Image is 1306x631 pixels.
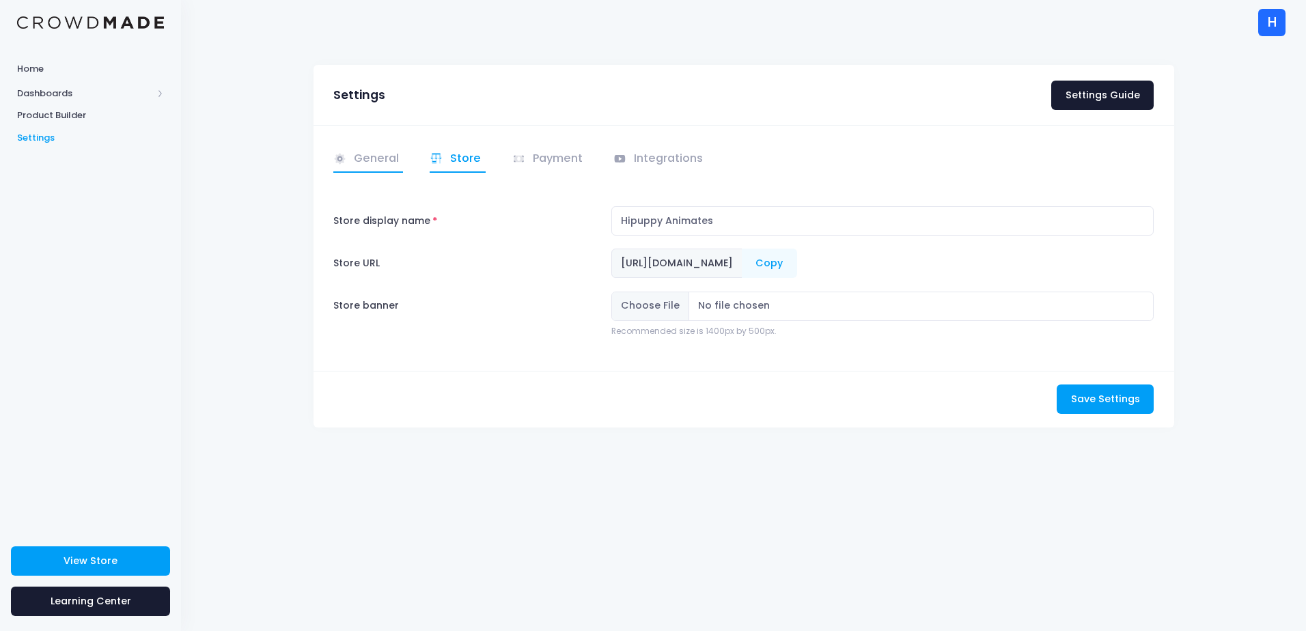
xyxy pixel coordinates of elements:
[1258,9,1286,36] div: H
[51,594,131,608] span: Learning Center
[17,62,164,76] span: Home
[1057,384,1154,414] button: Save Settings
[17,87,152,100] span: Dashboards
[326,206,605,236] label: Store display name
[11,587,170,616] a: Learning Center
[17,131,164,145] span: Settings
[611,249,742,278] span: [URL][DOMAIN_NAME]
[326,292,605,337] label: Store banner
[611,325,1154,337] div: Recommended size is 1400px by 500px.
[333,88,385,102] h3: Settings
[326,249,605,278] label: Store URL
[430,146,486,173] a: Store
[1051,81,1154,110] a: Settings Guide
[742,249,797,278] button: Copy
[613,146,708,173] a: Integrations
[11,546,170,576] a: View Store
[1071,392,1140,406] span: Save Settings
[64,554,117,567] span: View Store
[17,109,164,122] span: Product Builder
[333,146,404,173] a: General
[17,16,164,29] img: Logo
[512,146,587,173] a: Payment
